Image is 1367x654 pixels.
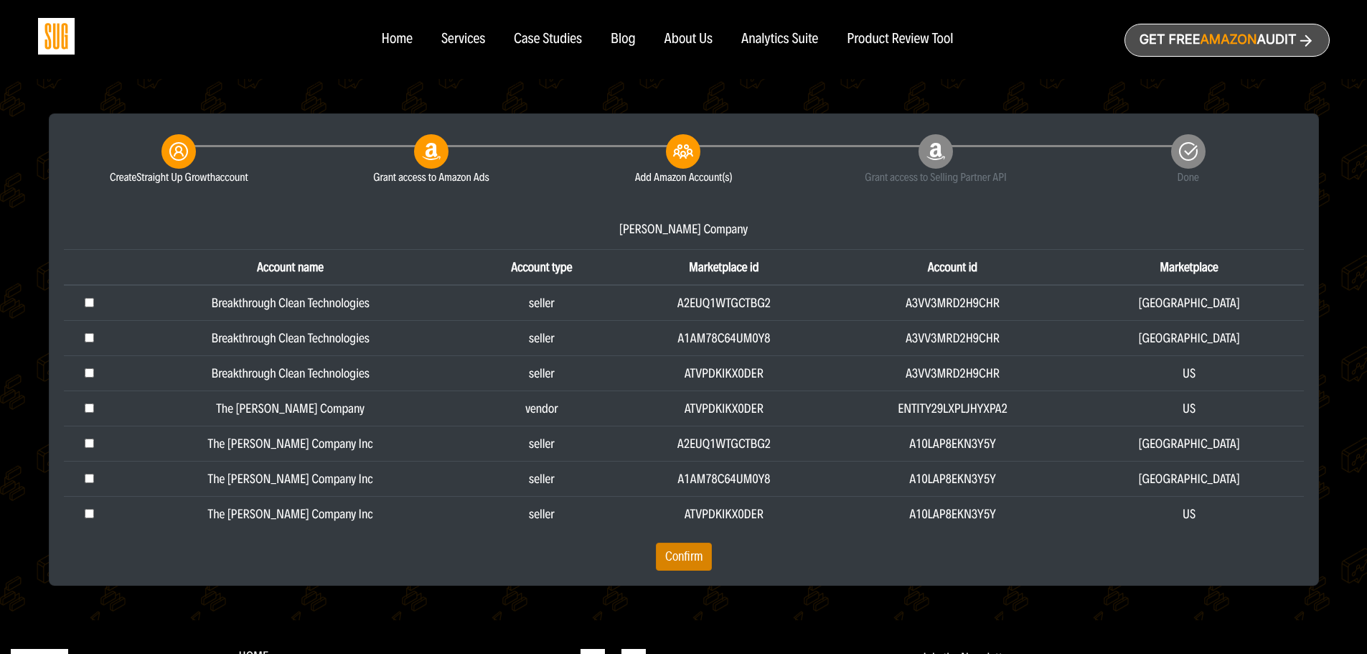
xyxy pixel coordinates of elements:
td: [GEOGRAPHIC_DATA] [1075,320,1304,355]
span: Amazon [1200,32,1256,47]
td: A1AM78C64UM0Y8 [617,320,830,355]
td: The [PERSON_NAME] Company [115,391,466,426]
a: Get freeAmazonAudit [1124,24,1330,57]
small: Create account [64,169,295,186]
td: A2EUQ1WTGCTBG2 [617,285,830,321]
small: Grant access to Selling Partner API [820,169,1051,186]
td: A10LAP8EKN3Y5Y [830,426,1074,461]
td: A10LAP8EKN3Y5Y [830,461,1074,496]
td: US [1075,355,1304,391]
td: The [PERSON_NAME] Company Inc [115,496,466,531]
td: A3VV3MRD2H9CHR [830,320,1074,355]
td: The [PERSON_NAME] Company Inc [115,461,466,496]
th: Account id [830,249,1074,285]
img: Sug [38,18,75,55]
td: [GEOGRAPHIC_DATA] [1075,426,1304,461]
a: Product Review Tool [847,32,953,47]
td: ATVPDKIKX0DER [617,391,830,426]
td: The [PERSON_NAME] Company Inc [115,426,466,461]
small: Done [1073,169,1304,186]
td: ATVPDKIKX0DER [617,355,830,391]
td: A3VV3MRD2H9CHR [830,355,1074,391]
th: Marketplace [1075,249,1304,285]
a: Case Studies [514,32,582,47]
a: Blog [611,32,636,47]
td: ATVPDKIKX0DER [617,496,830,531]
td: [GEOGRAPHIC_DATA] [1075,461,1304,496]
td: Breakthrough Clean Technologies [115,320,466,355]
td: [GEOGRAPHIC_DATA] [1075,285,1304,321]
a: Analytics Suite [741,32,818,47]
th: Account name [115,249,466,285]
th: Account type [466,249,617,285]
a: About Us [664,32,713,47]
td: seller [466,320,617,355]
td: A1AM78C64UM0Y8 [617,461,830,496]
th: Marketplace id [617,249,830,285]
button: Confirm [656,543,712,571]
td: seller [466,496,617,531]
td: seller [466,355,617,391]
td: seller [466,285,617,321]
small: Add Amazon Account(s) [568,169,799,186]
td: Breakthrough Clean Technologies [115,285,466,321]
td: A3VV3MRD2H9CHR [830,285,1074,321]
span: Straight Up Growth [136,170,215,184]
td: US [1075,391,1304,426]
td: seller [466,461,617,496]
td: vendor [466,391,617,426]
td: ENTITY29LXPLJHYXPA2 [830,391,1074,426]
td: US [1075,496,1304,531]
td: A2EUQ1WTGCTBG2 [617,426,830,461]
a: Services [441,32,485,47]
td: A10LAP8EKN3Y5Y [830,496,1074,531]
td: seller [466,426,617,461]
td: Breakthrough Clean Technologies [115,355,466,391]
a: Home [381,32,412,47]
div: [PERSON_NAME] Company [64,220,1304,238]
small: Grant access to Amazon Ads [316,169,547,186]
